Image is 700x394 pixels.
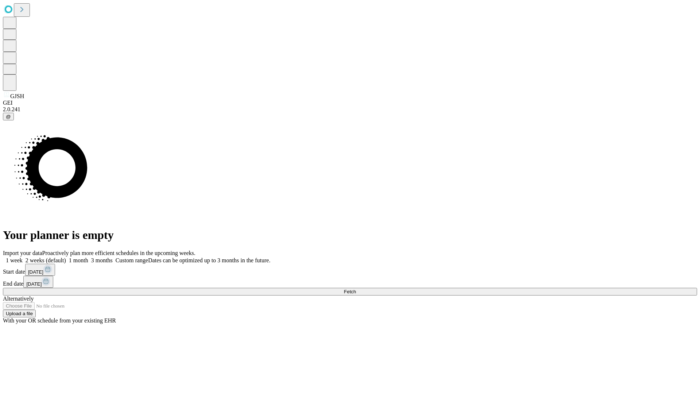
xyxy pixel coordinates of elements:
button: Fetch [3,288,697,295]
span: [DATE] [28,269,43,275]
span: @ [6,114,11,119]
span: Dates can be optimized up to 3 months in the future. [148,257,270,263]
span: 1 month [69,257,88,263]
span: 3 months [91,257,113,263]
span: [DATE] [26,281,42,287]
span: Alternatively [3,295,34,302]
span: Fetch [344,289,356,294]
button: @ [3,113,14,120]
h1: Your planner is empty [3,228,697,242]
div: End date [3,276,697,288]
button: [DATE] [23,276,53,288]
span: 2 weeks (default) [26,257,66,263]
div: GEI [3,100,697,106]
span: GJSH [10,93,24,99]
span: With your OR schedule from your existing EHR [3,317,116,324]
span: 1 week [6,257,23,263]
span: Custom range [116,257,148,263]
span: Import your data [3,250,42,256]
div: Start date [3,264,697,276]
button: [DATE] [25,264,55,276]
span: Proactively plan more efficient schedules in the upcoming weeks. [42,250,195,256]
button: Upload a file [3,310,36,317]
div: 2.0.241 [3,106,697,113]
